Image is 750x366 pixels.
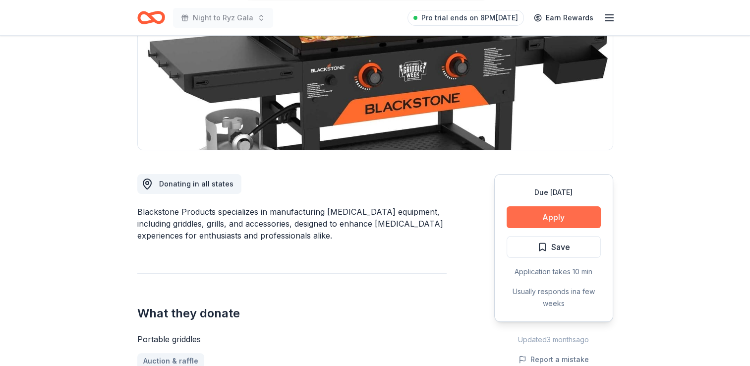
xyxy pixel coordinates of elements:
[507,286,601,309] div: Usually responds in a few weeks
[173,8,273,28] button: Night to Ryz Gala
[507,206,601,228] button: Apply
[137,206,447,242] div: Blackstone Products specializes in manufacturing [MEDICAL_DATA] equipment, including griddles, gr...
[507,186,601,198] div: Due [DATE]
[159,180,233,188] span: Donating in all states
[519,354,589,366] button: Report a mistake
[507,236,601,258] button: Save
[407,10,524,26] a: Pro trial ends on 8PM[DATE]
[137,6,165,29] a: Home
[551,241,570,253] span: Save
[137,305,447,321] h2: What they donate
[507,266,601,278] div: Application takes 10 min
[421,12,518,24] span: Pro trial ends on 8PM[DATE]
[494,334,613,346] div: Updated 3 months ago
[137,333,447,345] div: Portable griddles
[528,9,599,27] a: Earn Rewards
[193,12,253,24] span: Night to Ryz Gala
